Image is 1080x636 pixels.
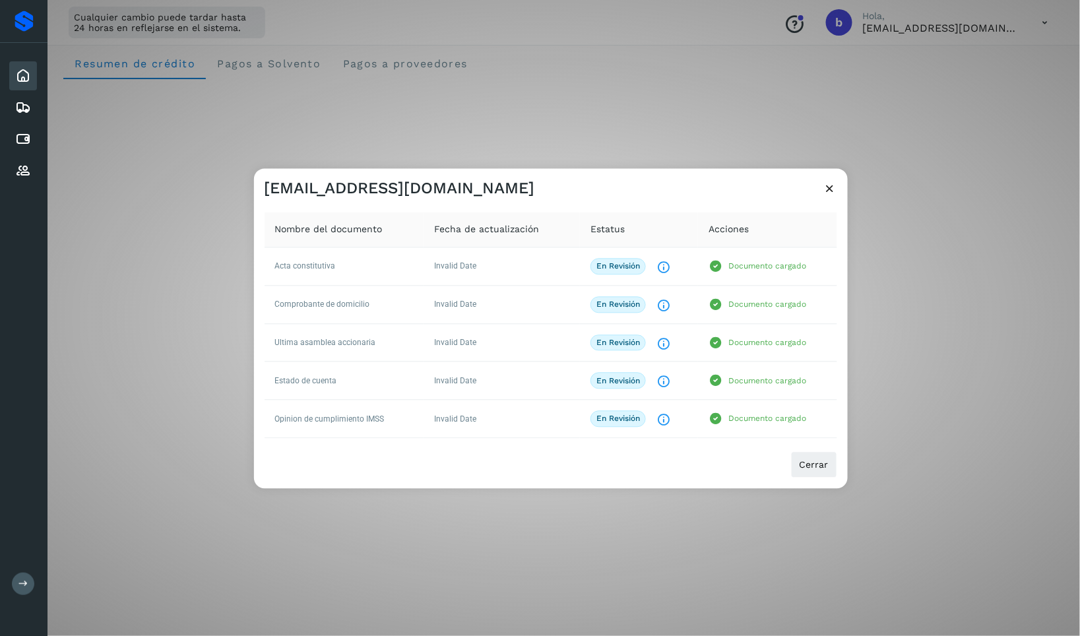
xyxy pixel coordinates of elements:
h3: [EMAIL_ADDRESS][DOMAIN_NAME] [265,179,535,199]
span: Estatus [590,223,625,237]
span: Comprobante de domicilio [275,300,370,309]
span: Cerrar [800,460,829,469]
span: Fecha de actualización [434,223,539,237]
div: Embarques [9,93,37,122]
span: Invalid Date [434,262,476,271]
span: Invalid Date [434,338,476,347]
span: Ultima asamblea accionaria [275,338,376,347]
p: En revisión [596,338,640,347]
p: Documento cargado [728,338,806,347]
span: Invalid Date [434,300,476,309]
span: Invalid Date [434,376,476,385]
div: Proveedores [9,156,37,185]
p: Documento cargado [728,262,806,271]
div: Cuentas por pagar [9,125,37,154]
p: Documento cargado [728,376,806,385]
p: En revisión [596,376,640,385]
button: Cerrar [791,451,837,478]
span: Invalid Date [434,414,476,424]
span: Opinion de cumplimiento IMSS [275,414,385,424]
span: Nombre del documento [275,223,383,237]
div: Inicio [9,61,37,90]
span: Estado de cuenta [275,376,337,385]
p: En revisión [596,262,640,271]
p: En revisión [596,300,640,309]
p: Documento cargado [728,300,806,309]
p: Documento cargado [728,414,806,424]
span: Acta constitutiva [275,262,336,271]
p: En revisión [596,414,640,424]
span: Acciones [709,223,749,237]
